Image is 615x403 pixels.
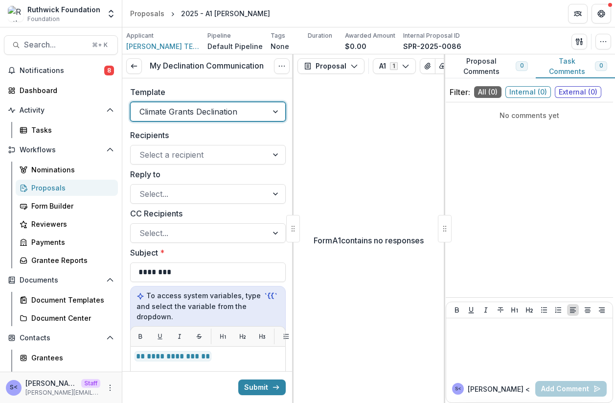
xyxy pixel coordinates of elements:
button: Align Left [567,304,579,316]
button: Open Activity [4,102,118,118]
button: Align Center [582,304,593,316]
p: [PERSON_NAME] <[PERSON_NAME][EMAIL_ADDRESS][DOMAIN_NAME]> [25,378,77,388]
div: Document Templates [31,295,110,305]
p: SPR-2025-0086 [403,41,461,51]
div: Grantees [31,353,110,363]
div: Form Builder [31,201,110,211]
nav: breadcrumb [126,6,274,21]
span: Search... [24,40,86,49]
a: Proposals [126,6,168,21]
button: Bullet List [538,304,550,316]
span: 0 [520,62,524,69]
a: Proposals [16,180,118,196]
span: 0 [599,62,603,69]
span: Contacts [20,334,102,342]
div: Grantee Reports [31,255,110,265]
span: Foundation [27,15,60,24]
span: 8 [104,66,114,75]
button: Italicize [480,304,492,316]
label: Recipients [130,129,280,141]
span: [PERSON_NAME] TEST [126,41,200,51]
p: Form A1 contains no responses [314,235,424,246]
button: Underline [465,304,477,316]
button: Heading 1 [509,304,521,316]
a: Dashboard [4,82,118,98]
button: H3 [254,329,270,344]
div: 2025 - A1 [PERSON_NAME] [181,8,270,19]
span: External ( 0 ) [555,86,601,98]
a: Payments [16,234,118,250]
span: All ( 0 ) [474,86,501,98]
button: Heading 2 [524,304,535,316]
p: Duration [308,31,332,40]
div: Dashboard [20,85,110,95]
div: Reviewers [31,219,110,229]
div: Document Center [31,313,110,323]
button: Open Contacts [4,330,118,346]
button: Italic [172,329,187,344]
p: [PERSON_NAME][EMAIL_ADDRESS][DOMAIN_NAME] [25,388,100,397]
button: Partners [568,4,588,24]
button: Open Documents [4,272,118,288]
button: Proposal Comments [444,54,536,78]
a: Constituents [16,368,118,384]
p: Pipeline [207,31,231,40]
button: Align Right [596,304,608,316]
button: View Attached Files [420,58,435,74]
button: Add Comment [535,381,607,397]
span: Activity [20,106,102,115]
button: Options [274,58,290,74]
div: Nominations [31,165,110,175]
div: Proposals [130,8,164,19]
a: Document Templates [16,292,118,308]
button: Task Comments [536,54,615,78]
p: Staff [81,379,100,388]
p: [PERSON_NAME] < [468,384,530,394]
div: Ruthwick Foundation [27,4,100,15]
button: Notifications8 [4,63,118,78]
div: Constituents [31,371,110,381]
p: Applicant [126,31,154,40]
button: List [278,329,294,344]
div: Proposals [31,183,110,193]
p: Default Pipeline [207,41,263,51]
p: No comments yet [450,110,609,120]
button: More [104,382,116,394]
button: Strike [495,304,506,316]
button: Bold [133,329,148,344]
div: ⌘ + K [90,40,110,50]
button: A11 [373,58,416,74]
code: `{{` [263,291,279,301]
p: $0.00 [345,41,366,51]
a: Document Center [16,310,118,326]
span: Notifications [20,67,104,75]
img: Ruthwick Foundation [8,6,23,22]
button: Open entity switcher [104,4,118,24]
a: Form Builder [16,198,118,214]
button: Search... [4,35,118,55]
button: Strikethrough [191,329,207,344]
div: Payments [31,237,110,247]
label: Template [130,86,280,98]
button: Ordered List [552,304,564,316]
p: Internal Proposal ID [403,31,460,40]
label: Subject [130,247,280,259]
div: Tasks [31,125,110,135]
p: To access system variables, type and select the variable from the dropdown. [137,290,279,322]
a: Tasks [16,122,118,138]
h3: My Declination Communication [150,61,264,71]
button: Submit [238,379,286,395]
span: Workflows [20,146,102,154]
p: Awarded Amount [345,31,395,40]
a: Reviewers [16,216,118,232]
button: Open Workflows [4,142,118,158]
p: None [271,41,289,51]
p: Tags [271,31,285,40]
a: Grantees [16,350,118,366]
button: Underline [152,329,168,344]
div: Sammy <sammy@trytemelio.com> [455,386,461,391]
button: Bold [451,304,463,316]
p: Filter: [450,86,470,98]
span: Documents [20,276,102,284]
label: CC Recipients [130,208,280,219]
